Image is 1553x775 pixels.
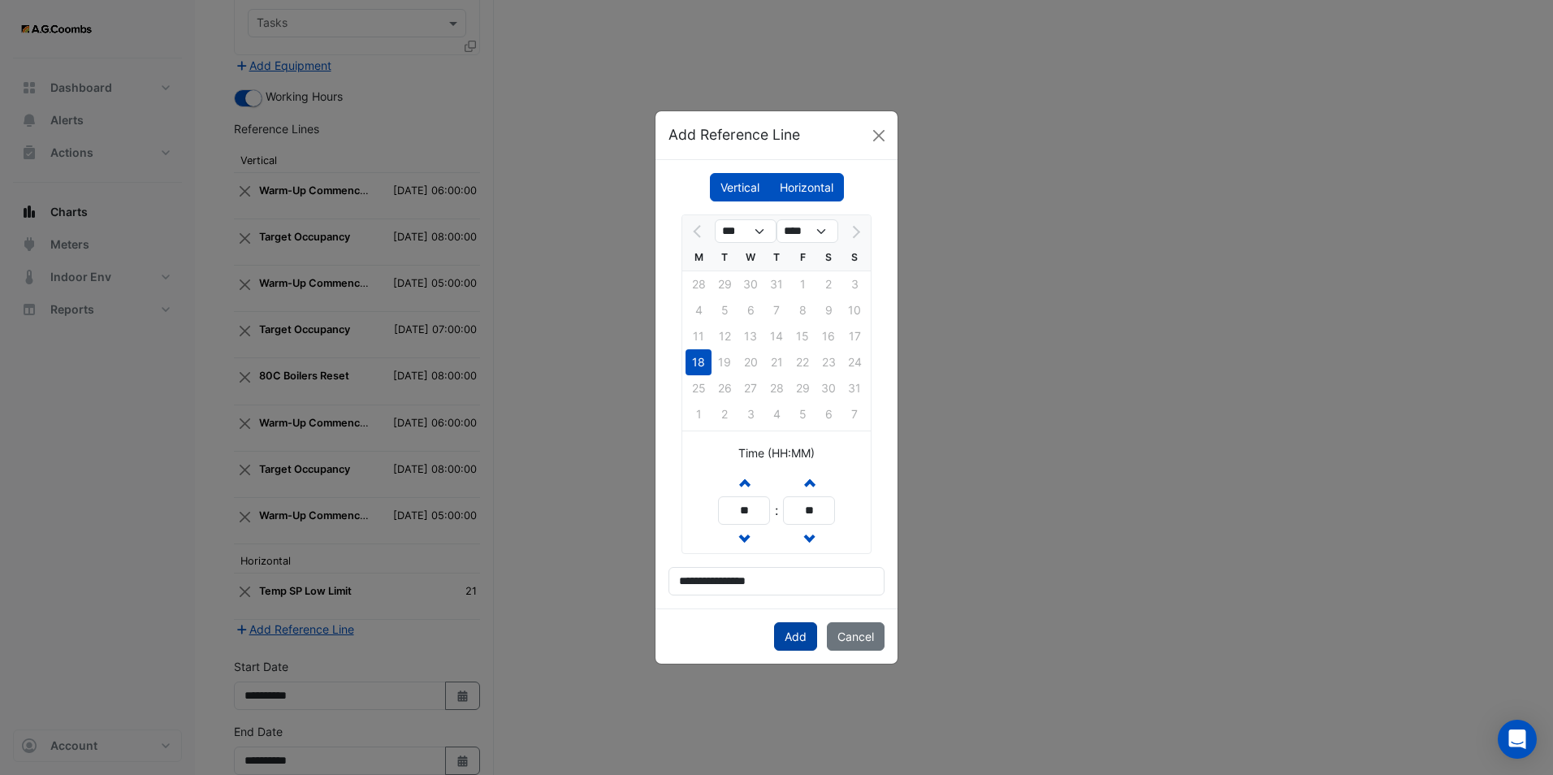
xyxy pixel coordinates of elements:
div: 18 [686,349,712,375]
div: T [712,245,738,271]
label: Time (HH:MM) [738,444,815,461]
div: F [789,245,815,271]
button: Cancel [827,622,885,651]
div: T [764,245,789,271]
div: M [686,245,712,271]
button: Add [774,622,817,651]
label: Vertical [710,173,770,201]
h5: Add Reference Line [668,124,800,145]
div: : [770,500,783,520]
label: Horizontal [769,173,844,201]
select: Select month [715,219,776,244]
div: S [841,245,867,271]
button: Close [867,123,891,148]
div: S [815,245,841,271]
div: W [738,245,764,271]
div: Monday, August 18, 2025 [686,349,712,375]
div: Open Intercom Messenger [1498,720,1537,759]
input: Hours [718,496,770,525]
select: Select year [776,219,838,244]
input: Minutes [783,496,835,525]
